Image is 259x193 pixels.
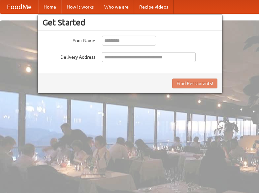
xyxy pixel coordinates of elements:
[99,0,134,14] a: Who we are
[172,79,217,88] button: Find Restaurants!
[61,0,99,14] a: How it works
[38,0,61,14] a: Home
[134,0,174,14] a: Recipe videos
[43,36,95,44] label: Your Name
[0,0,38,14] a: FoodMe
[43,17,217,27] h3: Get Started
[43,52,95,60] label: Delivery Address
